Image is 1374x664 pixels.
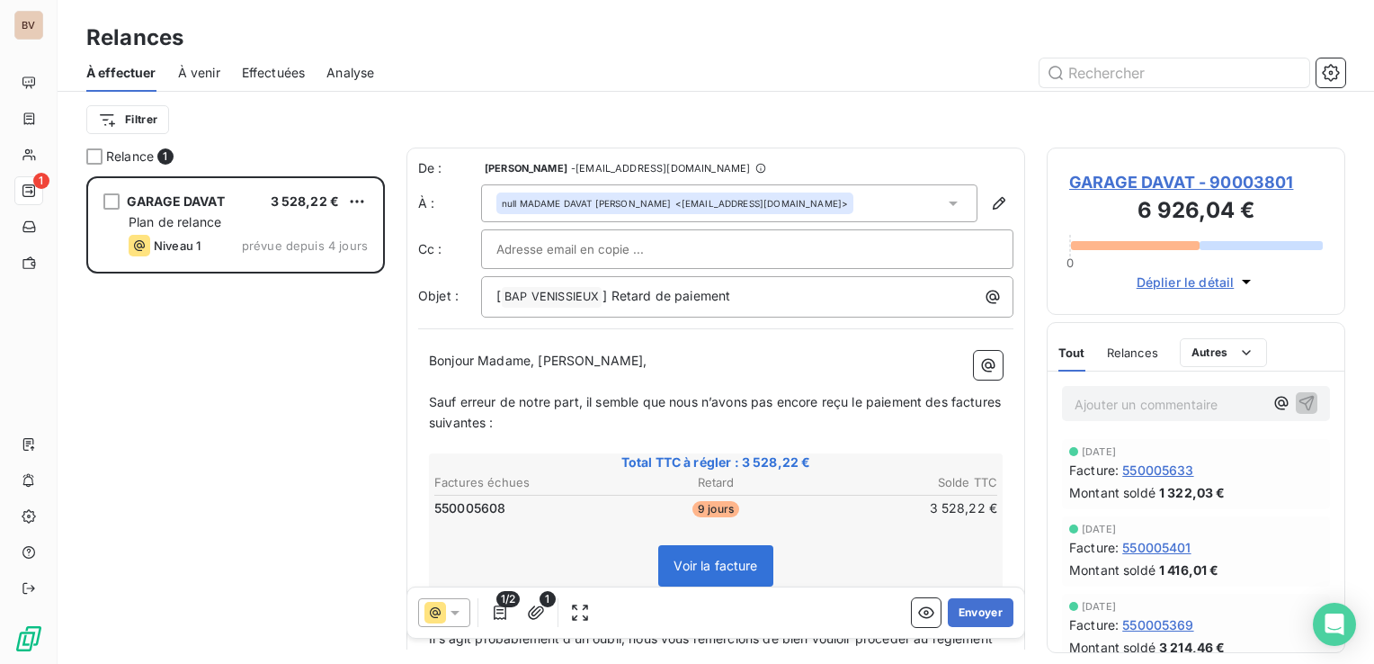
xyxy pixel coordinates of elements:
[674,558,757,573] span: Voir la facture
[1159,483,1226,502] span: 1 322,03 €
[33,173,49,189] span: 1
[418,240,481,258] label: Cc :
[1069,170,1323,194] span: GARAGE DAVAT - 90003801
[1122,461,1193,480] span: 550005633
[571,163,750,174] span: - [EMAIL_ADDRESS][DOMAIN_NAME]
[14,624,43,653] img: Logo LeanPay
[1107,345,1158,360] span: Relances
[1069,615,1119,634] span: Facture :
[429,394,1004,430] span: Sauf erreur de notre part, il semble que nous n’avons pas encore reçu le paiement des factures su...
[418,194,481,212] label: À :
[154,238,201,253] span: Niveau 1
[1069,638,1155,657] span: Montant soldé
[602,288,730,303] span: ] Retard de paiement
[1137,273,1235,292] span: Déplier le détail
[418,159,481,177] span: De :
[622,473,809,492] th: Retard
[418,288,459,303] span: Objet :
[1069,538,1119,557] span: Facture :
[1159,561,1219,579] span: 1 416,01 €
[1082,524,1116,534] span: [DATE]
[86,105,169,134] button: Filtrer
[1039,58,1309,87] input: Rechercher
[271,193,340,209] span: 3 528,22 €
[86,64,156,82] span: À effectuer
[1159,638,1226,657] span: 3 214,46 €
[496,288,501,303] span: [
[242,238,368,253] span: prévue depuis 4 jours
[692,501,739,517] span: 9 jours
[1313,603,1356,646] div: Open Intercom Messenger
[485,163,567,174] span: [PERSON_NAME]
[1069,561,1155,579] span: Montant soldé
[1122,538,1191,557] span: 550005401
[1131,272,1262,292] button: Déplier le détail
[86,22,183,54] h3: Relances
[326,64,374,82] span: Analyse
[106,148,154,166] span: Relance
[948,598,1013,627] button: Envoyer
[496,591,520,607] span: 1/2
[14,11,43,40] div: BV
[1069,461,1119,480] span: Facture :
[1180,338,1267,367] button: Autres
[496,236,690,263] input: Adresse email en copie ...
[432,453,1000,471] span: Total TTC à régler : 3 528,22 €
[127,193,225,209] span: GARAGE DAVAT
[86,176,385,664] div: grid
[502,197,672,210] span: null MADAME DAVAT [PERSON_NAME]
[1082,601,1116,612] span: [DATE]
[242,64,306,82] span: Effectuées
[1082,446,1116,457] span: [DATE]
[434,499,505,517] span: 550005608
[129,214,221,229] span: Plan de relance
[502,287,602,308] span: BAP VENISSIEUX
[1069,194,1323,230] h3: 6 926,04 €
[157,148,174,165] span: 1
[1069,483,1155,502] span: Montant soldé
[811,498,998,518] td: 3 528,22 €
[1066,256,1074,270] span: 0
[178,64,220,82] span: À venir
[502,197,848,210] div: <[EMAIL_ADDRESS][DOMAIN_NAME]>
[540,591,556,607] span: 1
[1122,615,1193,634] span: 550005369
[433,473,620,492] th: Factures échues
[1058,345,1085,360] span: Tout
[811,473,998,492] th: Solde TTC
[429,353,647,368] span: Bonjour Madame, [PERSON_NAME],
